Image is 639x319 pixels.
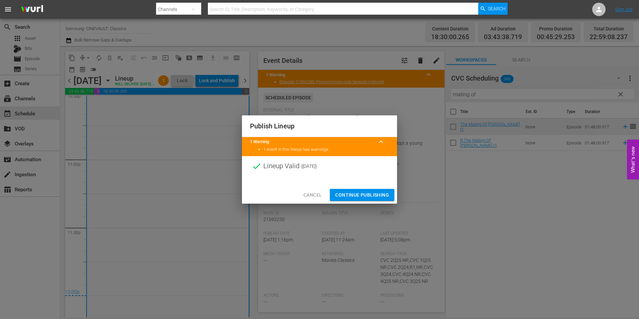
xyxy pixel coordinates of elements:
[615,7,633,12] a: Sign Out
[627,140,639,180] button: Open Feedback Widget
[373,134,389,150] button: keyboard_arrow_up
[250,121,389,131] h2: Publish Lineup
[242,156,397,176] div: Lineup Valid
[250,139,373,145] title: 1 Warning
[4,5,12,13] span: menu
[263,146,389,153] li: 1 event in this lineup has warnings.
[330,189,394,201] button: Continue Publishing
[488,3,506,15] span: Search
[377,138,385,146] span: keyboard_arrow_up
[301,161,317,171] span: ( [DATE] )
[16,2,48,17] img: ans4CAIJ8jUAAAAAAAAAAAAAAAAAAAAAAAAgQb4GAAAAAAAAAAAAAAAAAAAAAAAAJMjXAAAAAAAAAAAAAAAAAAAAAAAAgAT5G...
[298,189,327,201] button: Cancel
[303,191,322,199] span: Cancel
[335,191,389,199] span: Continue Publishing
